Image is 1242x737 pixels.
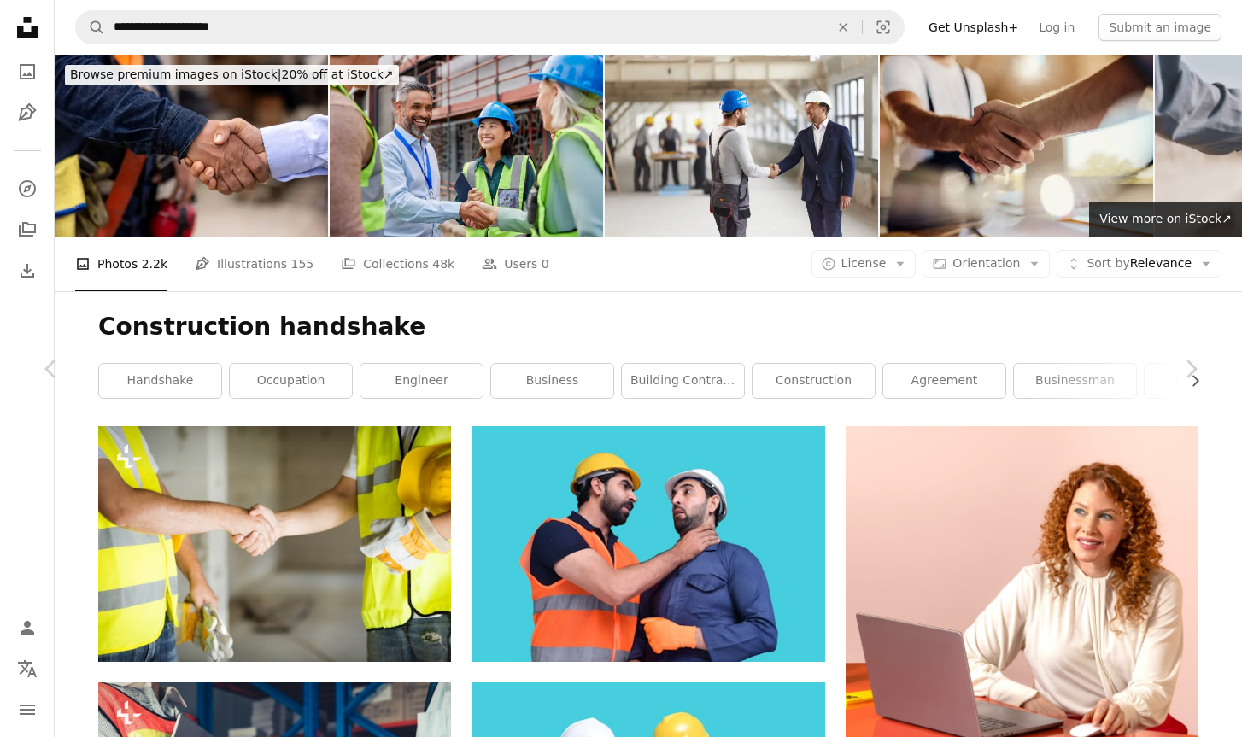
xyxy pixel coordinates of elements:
[98,536,451,552] a: Construction workers collaborating on new house building
[1098,14,1221,41] button: Submit an image
[753,364,875,398] a: construction
[824,11,862,44] button: Clear
[472,426,824,661] img: a couple of men wearing helmets
[360,364,483,398] a: engineer
[811,250,917,278] button: License
[482,237,549,291] a: Users 0
[863,11,904,44] button: Visual search
[880,55,1153,237] img: Successful agreement at construction site!
[923,250,1050,278] button: Orientation
[10,96,44,130] a: Illustrations
[99,364,221,398] a: handshake
[98,426,451,662] img: Construction workers collaborating on new house building
[55,55,409,96] a: Browse premium images on iStock|20% off at iStock↗
[10,213,44,247] a: Collections
[605,55,878,237] img: Happy male architect and his worker shaking hands at construction site.
[1057,250,1221,278] button: Sort byRelevance
[1014,364,1136,398] a: businessman
[841,256,887,270] span: License
[1139,287,1242,451] a: Next
[1087,255,1192,272] span: Relevance
[230,364,352,398] a: occupation
[1087,256,1129,270] span: Sort by
[70,67,394,81] span: 20% off at iStock ↗
[883,364,1005,398] a: agreement
[10,254,44,288] a: Download History
[491,364,613,398] a: business
[1089,202,1242,237] a: View more on iStock↗
[195,237,313,291] a: Illustrations 155
[10,172,44,206] a: Explore
[70,67,281,81] span: Browse premium images on iStock |
[55,55,328,237] img: Close-up on a building contractor handshaking with an architect
[330,55,603,237] img: Construction worker shaking hands with foreman
[1028,14,1085,41] a: Log in
[76,11,105,44] button: Search Unsplash
[952,256,1020,270] span: Orientation
[472,535,824,551] a: a couple of men wearing helmets
[75,10,905,44] form: Find visuals sitewide
[918,14,1028,41] a: Get Unsplash+
[542,254,549,273] span: 0
[10,611,44,645] a: Log in / Sign up
[622,364,744,398] a: building contractor
[10,55,44,89] a: Photos
[1099,212,1232,225] span: View more on iStock ↗
[10,693,44,727] button: Menu
[291,254,314,273] span: 155
[98,312,1198,342] h1: Construction handshake
[432,254,454,273] span: 48k
[341,237,454,291] a: Collections 48k
[10,652,44,686] button: Language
